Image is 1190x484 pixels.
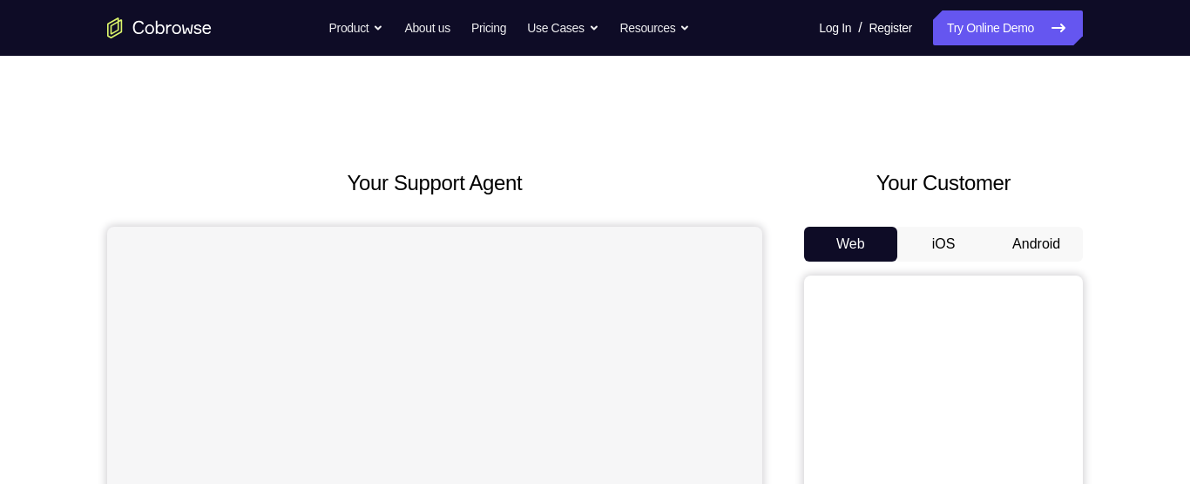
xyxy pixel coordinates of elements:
[107,17,212,38] a: Go to the home page
[819,10,851,45] a: Log In
[990,227,1083,262] button: Android
[804,167,1083,199] h2: Your Customer
[471,10,506,45] a: Pricing
[897,227,991,262] button: iOS
[620,10,691,45] button: Resources
[858,17,862,38] span: /
[869,10,912,45] a: Register
[804,227,897,262] button: Web
[527,10,598,45] button: Use Cases
[329,10,384,45] button: Product
[107,167,762,199] h2: Your Support Agent
[404,10,450,45] a: About us
[933,10,1083,45] a: Try Online Demo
